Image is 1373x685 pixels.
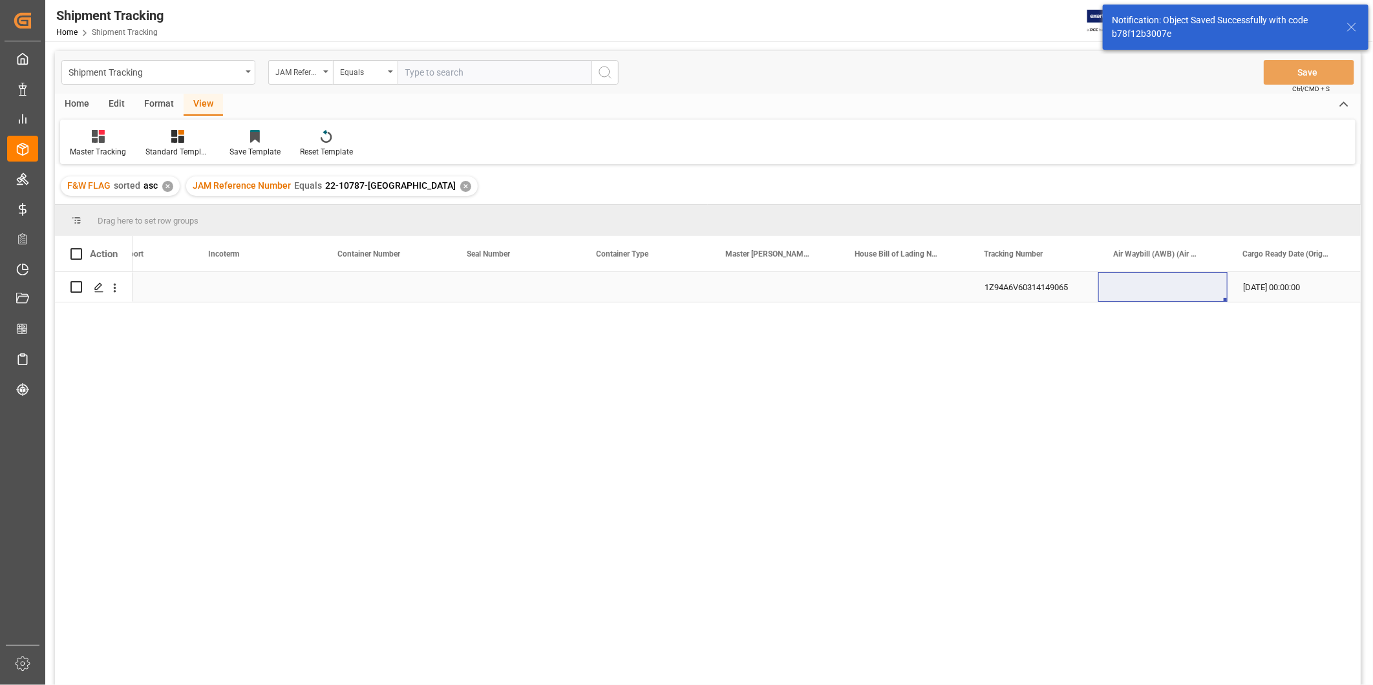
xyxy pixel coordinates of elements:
div: Standard Templates [145,146,210,158]
span: F&W FLAG [67,180,111,191]
a: Home [56,28,78,37]
span: House Bill of Lading Number [855,249,941,258]
div: Action [90,248,118,260]
div: Equals [340,63,384,78]
img: Exertis%20JAM%20-%20Email%20Logo.jpg_1722504956.jpg [1087,10,1132,32]
span: Container Type [596,249,648,258]
div: ✕ [460,181,471,192]
div: JAM Reference Number [275,63,319,78]
span: Mode of Transport [79,249,144,258]
span: Equals [294,180,322,191]
div: Home [55,94,99,116]
input: Type to search [398,60,591,85]
span: JAM Reference Number [193,180,291,191]
div: Press SPACE to select this row. [55,272,133,302]
div: View [184,94,223,116]
button: search button [591,60,619,85]
span: 22-10787-[GEOGRAPHIC_DATA] [325,180,456,191]
div: [DATE] 00:00:00 [1228,272,1357,302]
span: Ctrl/CMD + S [1292,84,1330,94]
span: Cargo Ready Date (Origin) [1242,249,1329,258]
span: Tracking Number [984,249,1043,258]
span: Seal Number [467,249,510,258]
span: Incoterm [208,249,239,258]
span: Drag here to set row groups [98,216,198,226]
div: Shipment Tracking [69,63,241,79]
button: Save [1264,60,1354,85]
span: Master [PERSON_NAME] of Lading Number [725,249,812,258]
span: Container Number [337,249,400,258]
span: Air Waybill (AWB) (Air Courier) [1113,249,1200,258]
div: 1Z94A6V60314149065 [969,272,1098,302]
button: open menu [333,60,398,85]
div: Reset Template [300,146,353,158]
span: sorted [114,180,140,191]
button: open menu [61,60,255,85]
div: Save Template [229,146,281,158]
button: open menu [268,60,333,85]
div: ✕ [162,181,173,192]
div: Shipment Tracking [56,6,164,25]
div: Format [134,94,184,116]
div: Master Tracking [70,146,126,158]
span: asc [144,180,158,191]
div: Notification: Object Saved Successfully with code b78f12b3007e [1112,14,1334,41]
div: Edit [99,94,134,116]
